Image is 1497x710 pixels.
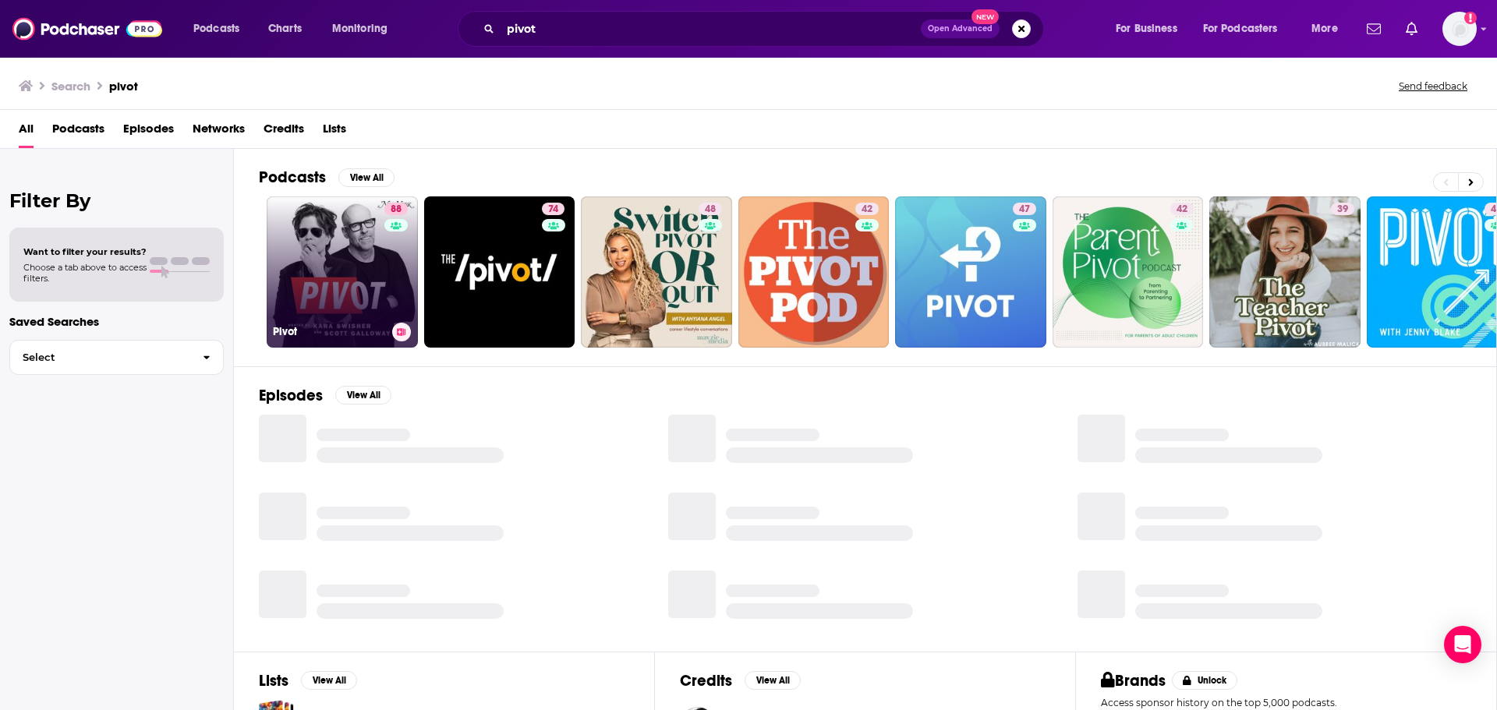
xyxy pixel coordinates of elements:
span: 39 [1337,202,1348,217]
span: Logged in as hannah.bishop [1442,12,1477,46]
span: 47 [1019,202,1030,217]
span: Choose a tab above to access filters. [23,262,147,284]
h2: Episodes [259,386,323,405]
a: 88Pivot [267,196,418,348]
span: 42 [862,202,872,217]
a: 88 [384,203,408,215]
span: Open Advanced [928,25,993,33]
a: Credits [264,116,304,148]
button: Show profile menu [1442,12,1477,46]
span: 74 [548,202,558,217]
a: Show notifications dropdown [1361,16,1387,42]
a: 42 [738,196,890,348]
a: 47 [1013,203,1036,215]
img: Podchaser - Follow, Share and Rate Podcasts [12,14,162,44]
span: For Podcasters [1203,18,1278,40]
h3: pivot [109,79,138,94]
button: Send feedback [1394,79,1472,93]
h2: Lists [259,671,288,691]
button: View All [335,386,391,404]
a: ListsView All [259,671,357,691]
button: Open AdvancedNew [921,19,1000,38]
a: 42 [1053,196,1204,348]
div: Open Intercom Messenger [1444,626,1481,663]
button: open menu [182,16,260,41]
button: View All [338,168,395,187]
span: More [1311,18,1338,40]
a: 42 [1170,203,1194,215]
button: View All [745,671,801,690]
span: For Business [1116,18,1177,40]
a: Networks [193,116,245,148]
div: Search podcasts, credits, & more... [472,11,1059,47]
a: 74 [542,203,564,215]
span: 42 [1177,202,1187,217]
span: Monitoring [332,18,388,40]
a: 48 [699,203,722,215]
button: open menu [321,16,408,41]
p: Access sponsor history on the top 5,000 podcasts. [1101,697,1471,708]
span: Charts [268,18,302,40]
h2: Credits [680,671,732,691]
h2: Podcasts [259,168,326,187]
h2: Filter By [9,189,224,212]
p: Saved Searches [9,314,224,329]
a: EpisodesView All [259,386,391,405]
svg: Add a profile image [1464,12,1477,24]
span: Podcasts [193,18,239,40]
a: 42 [855,203,879,215]
button: View All [301,671,357,690]
a: Charts [258,16,311,41]
span: Select [10,352,190,362]
a: All [19,116,34,148]
span: 48 [705,202,716,217]
a: 47 [895,196,1046,348]
a: Lists [323,116,346,148]
button: open menu [1105,16,1197,41]
input: Search podcasts, credits, & more... [501,16,921,41]
a: CreditsView All [680,671,801,691]
button: open menu [1301,16,1357,41]
a: 39 [1331,203,1354,215]
a: 48 [581,196,732,348]
a: Podcasts [52,116,104,148]
a: Episodes [123,116,174,148]
a: 74 [424,196,575,348]
span: Want to filter your results? [23,246,147,257]
button: Select [9,340,224,375]
h3: Pivot [273,325,386,338]
a: 39 [1209,196,1361,348]
a: PodcastsView All [259,168,395,187]
h3: Search [51,79,90,94]
h2: Brands [1101,671,1166,691]
a: Show notifications dropdown [1400,16,1424,42]
img: User Profile [1442,12,1477,46]
span: 88 [391,202,402,217]
button: open menu [1193,16,1301,41]
button: Unlock [1172,671,1238,690]
span: New [971,9,1000,24]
